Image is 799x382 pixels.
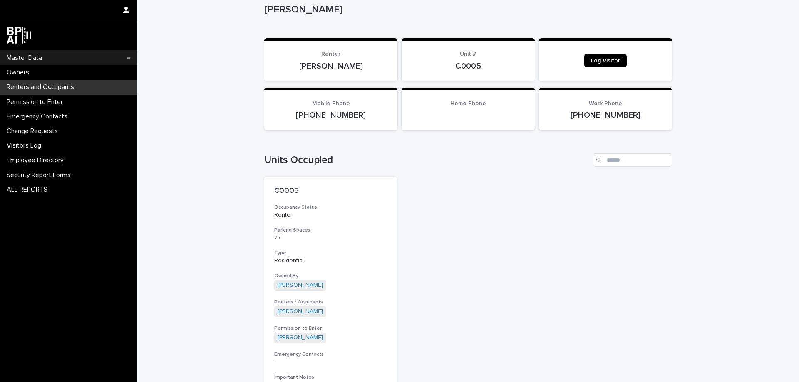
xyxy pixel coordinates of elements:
h3: Occupancy Status [274,204,387,211]
p: 77 [274,234,387,242]
p: [PERSON_NAME] [264,4,669,16]
span: Log Visitor [591,58,620,64]
h3: Type [274,250,387,256]
span: Renter [321,51,340,57]
a: [PERSON_NAME] [278,282,323,289]
p: Owners [3,69,36,76]
p: Visitors Log [3,142,48,150]
a: [PHONE_NUMBER] [571,111,640,119]
h3: Important Notes [274,374,387,381]
span: Mobile Phone [312,101,350,106]
h3: Owned By [274,273,387,279]
p: Renter [274,212,387,219]
p: Permission to Enter [3,98,69,106]
h3: Emergency Contacts [274,351,387,358]
p: - [274,359,387,366]
img: dwgmcNfxSF6WIOOXiGgu [7,27,31,44]
span: Home Phone [450,101,486,106]
p: ALL REPORTS [3,186,54,194]
p: C0005 [412,61,525,71]
p: Employee Directory [3,156,70,164]
p: Residential [274,257,387,264]
a: [PERSON_NAME] [278,308,323,315]
a: [PERSON_NAME] [278,334,323,341]
p: [PERSON_NAME] [274,61,387,71]
h1: Units Occupied [264,154,590,166]
h3: Parking Spaces [274,227,387,234]
span: Unit # [460,51,476,57]
p: Emergency Contacts [3,113,74,121]
a: [PHONE_NUMBER] [296,111,366,119]
a: Log Visitor [584,54,627,67]
span: Work Phone [589,101,622,106]
p: Master Data [3,54,49,62]
input: Search [593,153,672,167]
h3: Permission to Enter [274,325,387,332]
h3: Renters / Occupants [274,299,387,306]
p: Renters and Occupants [3,83,81,91]
p: C0005 [274,187,387,196]
p: Security Report Forms [3,171,77,179]
p: Change Requests [3,127,65,135]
